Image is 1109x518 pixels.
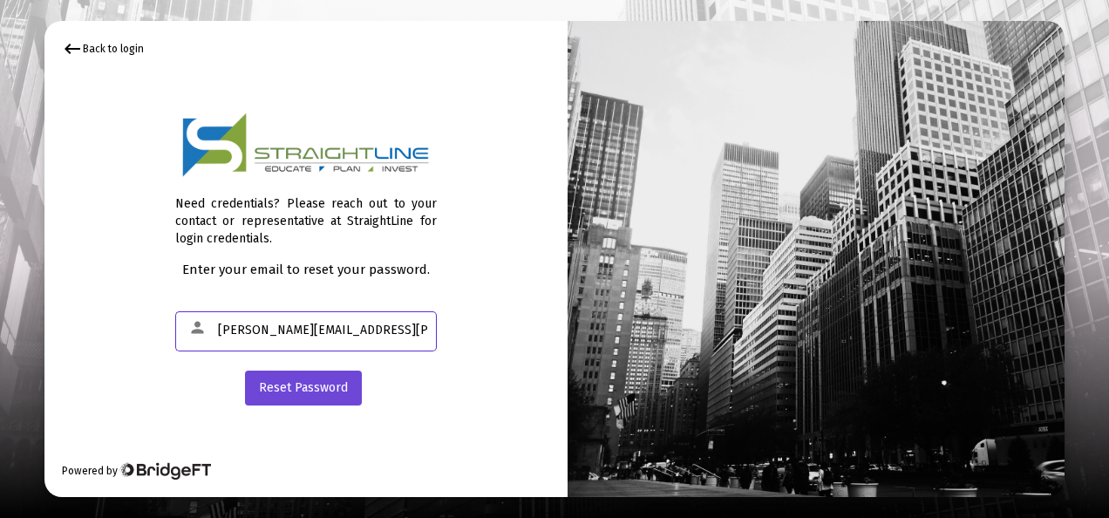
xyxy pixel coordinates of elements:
[182,112,430,178] img: Logo
[175,178,437,248] div: Need credentials? Please reach out to your contact or representative at StraightLine for login cr...
[62,462,211,480] div: Powered by
[188,317,209,338] mat-icon: person
[245,371,362,406] button: Reset Password
[62,38,144,59] div: Back to login
[259,380,348,395] span: Reset Password
[62,38,83,59] mat-icon: keyboard_backspace
[175,261,437,278] div: Enter your email to reset your password.
[119,462,211,480] img: Bridge Financial Technology Logo
[218,324,427,337] input: Email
